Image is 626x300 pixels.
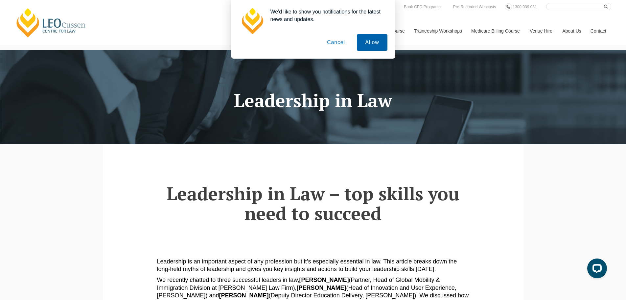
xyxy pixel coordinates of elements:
div: We'd like to show you notifications for the latest news and updates. [265,8,387,23]
button: Allow [357,34,387,51]
button: Cancel [319,34,353,51]
img: notification icon [239,8,265,34]
strong: Leadership in Law – top skills you need to succeed [167,181,459,226]
strong: [PERSON_NAME] [299,277,349,283]
h1: Leadership in Law [108,91,519,111]
strong: [PERSON_NAME] [219,292,269,299]
iframe: LiveChat chat widget [582,256,610,284]
p: Leadership is an important aspect of any profession but it’s especially essential in law. This ar... [157,258,469,273]
strong: [PERSON_NAME] [297,285,346,291]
